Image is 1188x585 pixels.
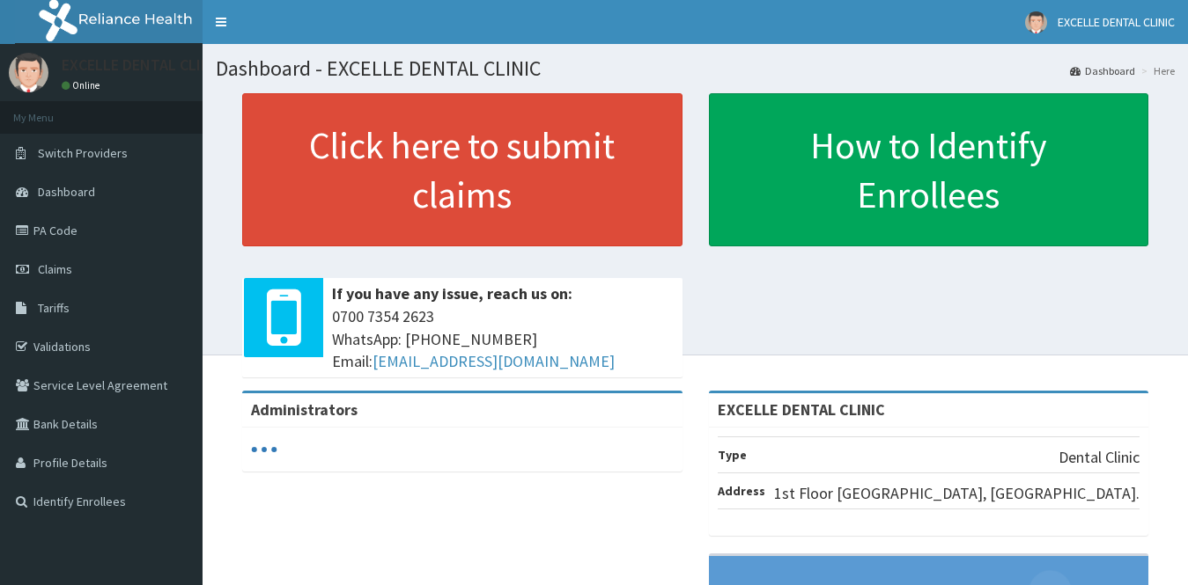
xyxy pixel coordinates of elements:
b: Type [718,447,747,463]
a: How to Identify Enrollees [709,93,1149,246]
img: User Image [1025,11,1047,33]
b: If you have any issue, reach us on: [332,283,572,303]
a: Click here to submit claims [242,93,683,246]
span: Claims [38,261,72,277]
a: Dashboard [1070,63,1135,78]
p: EXCELLE DENTAL CLINIC [62,57,225,73]
b: Address [718,483,765,499]
a: [EMAIL_ADDRESS][DOMAIN_NAME] [373,351,615,371]
a: Online [62,79,104,91]
span: Switch Providers [38,145,128,161]
p: 1st Floor [GEOGRAPHIC_DATA], [GEOGRAPHIC_DATA]. [774,482,1140,505]
span: Tariffs [38,300,70,316]
strong: EXCELLE DENTAL CLINIC [718,399,885,420]
span: Dashboard [38,184,95,200]
span: 0700 7354 2623 WhatsApp: [PHONE_NUMBER] Email: [332,305,674,373]
p: Dental Clinic [1059,446,1140,469]
svg: audio-loading [251,436,277,463]
li: Here [1137,63,1175,78]
span: EXCELLE DENTAL CLINIC [1058,14,1175,30]
b: Administrators [251,399,358,420]
img: User Image [9,53,48,92]
h1: Dashboard - EXCELLE DENTAL CLINIC [216,57,1175,80]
